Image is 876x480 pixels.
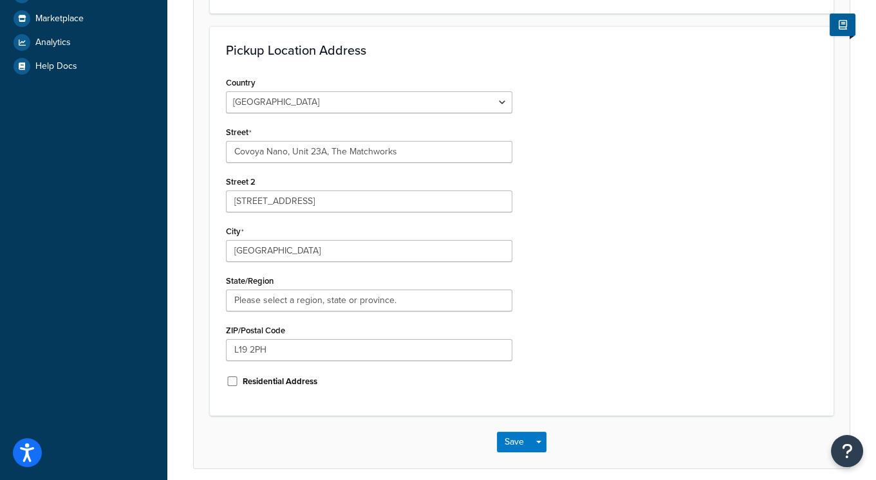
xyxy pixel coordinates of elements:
[226,226,244,237] label: City
[226,276,274,286] label: State/Region
[35,14,84,24] span: Marketplace
[497,432,532,452] button: Save
[226,326,285,335] label: ZIP/Postal Code
[226,43,817,57] h3: Pickup Location Address
[226,177,256,187] label: Street 2
[10,55,158,78] a: Help Docs
[10,31,158,54] a: Analytics
[243,376,317,387] label: Residential Address
[10,7,158,30] a: Marketplace
[830,14,855,36] button: Show Help Docs
[226,127,252,138] label: Street
[35,37,71,48] span: Analytics
[226,78,256,88] label: Country
[35,61,77,72] span: Help Docs
[831,435,863,467] button: Open Resource Center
